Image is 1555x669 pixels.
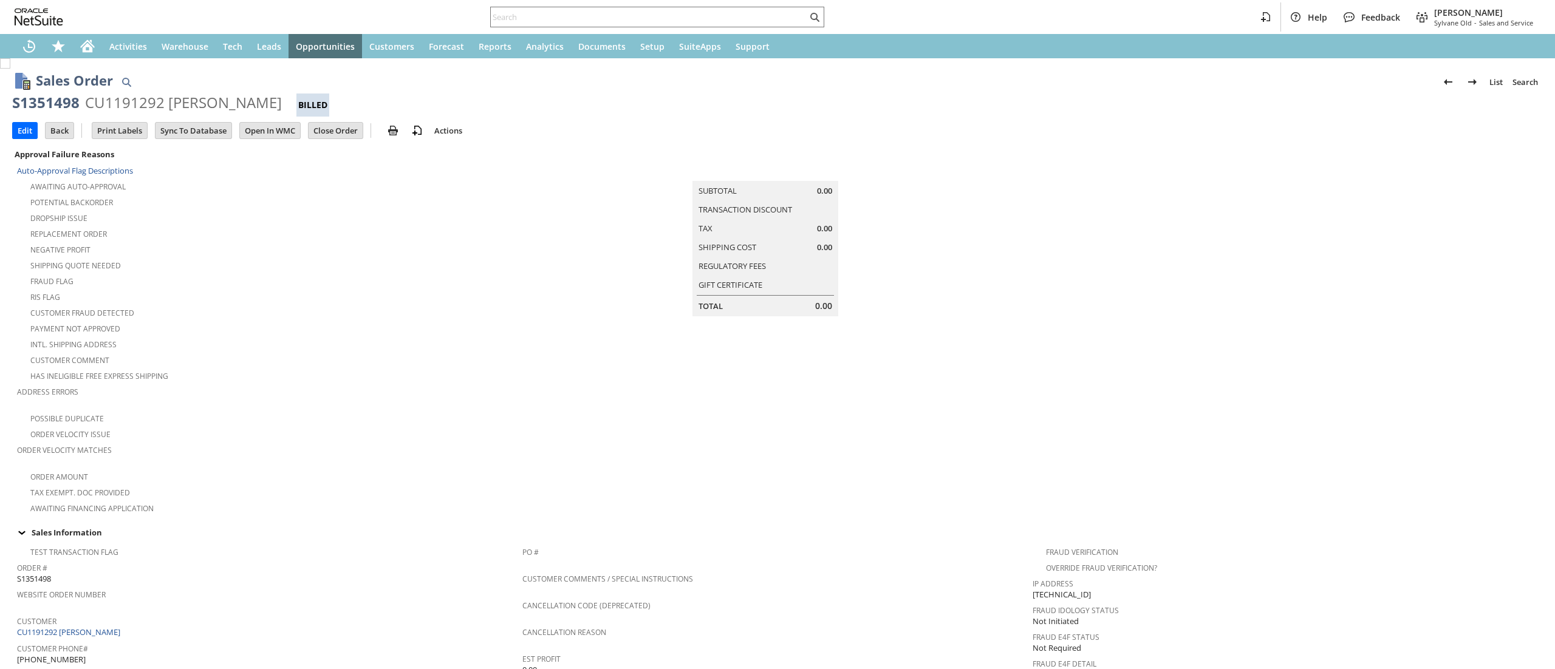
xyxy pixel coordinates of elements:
span: 0.00 [817,223,832,234]
svg: Home [80,39,95,53]
a: Subtotal [699,185,737,196]
a: Shipping Quote Needed [30,260,121,271]
span: 0.00 [817,185,832,197]
span: Opportunities [296,41,355,52]
a: Opportunities [289,34,362,58]
a: Customer Comments / Special Instructions [522,574,693,584]
a: Replacement Order [30,229,107,239]
a: Fraud E4F Status [1033,632,1099,642]
a: Tech [216,34,250,58]
input: Back [46,123,73,138]
span: Forecast [429,41,464,52]
span: Support [736,41,770,52]
a: Gift Certificate [699,279,762,290]
a: Est Profit [522,654,561,664]
span: Setup [640,41,665,52]
a: Cancellation Code (deprecated) [522,600,651,611]
svg: Shortcuts [51,39,66,53]
a: Documents [571,34,633,58]
a: Website Order Number [17,589,106,600]
a: Actions [429,125,467,136]
span: Not Initiated [1033,616,1079,627]
span: [PHONE_NUMBER] [17,654,86,665]
span: 0.00 [817,242,832,253]
a: Awaiting Financing Application [30,503,154,514]
span: SuiteApps [679,41,721,52]
a: Recent Records [15,34,44,58]
a: Potential Backorder [30,197,113,208]
span: Sales and Service [1479,18,1533,27]
input: Sync To Database [155,123,231,138]
a: Shipping Cost [699,242,756,253]
a: Support [728,34,777,58]
a: Regulatory Fees [699,260,766,271]
a: CU1191292 [PERSON_NAME] [17,627,123,637]
a: Warehouse [154,34,216,58]
a: Fraud Verification [1046,547,1118,557]
span: Warehouse [162,41,208,52]
div: Shortcuts [44,34,73,58]
span: - [1474,18,1477,27]
input: Edit [13,123,37,138]
svg: Search [807,10,822,24]
a: IP Address [1033,579,1073,589]
img: Quick Find [119,75,134,89]
a: Tax [699,223,713,234]
a: Reports [471,34,519,58]
span: Sylvane Old [1434,18,1472,27]
img: print.svg [386,123,400,138]
span: [TECHNICAL_ID] [1033,589,1091,600]
a: Tax Exempt. Doc Provided [30,487,130,498]
svg: logo [15,8,63,25]
a: Order Velocity Matches [17,445,112,455]
span: Reports [479,41,511,52]
input: Search [491,10,807,24]
a: Forecast [422,34,471,58]
div: CU1191292 [PERSON_NAME] [85,93,282,112]
a: Customer [17,616,56,627]
a: PO # [522,547,539,557]
input: Print Labels [92,123,147,138]
a: List [1485,72,1508,92]
a: Analytics [519,34,571,58]
a: Awaiting Auto-Approval [30,182,126,192]
input: Open In WMC [240,123,300,138]
a: SuiteApps [672,34,728,58]
a: Search [1508,72,1543,92]
a: Order Velocity Issue [30,429,111,440]
span: Leads [257,41,281,52]
span: Analytics [526,41,564,52]
td: Sales Information [12,525,1543,540]
a: Fraud E4F Detail [1033,659,1096,669]
span: 0.00 [815,300,832,312]
a: Has Ineligible Free Express Shipping [30,371,168,381]
a: Total [699,301,723,311]
a: Address Errors [17,387,78,397]
a: Auto-Approval Flag Descriptions [17,165,133,176]
div: Sales Information [12,525,1538,540]
img: Previous [1441,75,1455,89]
span: Documents [578,41,626,52]
span: Tech [223,41,242,52]
img: Next [1465,75,1480,89]
a: Order # [17,563,47,573]
span: Feedback [1361,12,1400,23]
span: Not Required [1033,642,1081,654]
a: Negative Profit [30,245,91,255]
h1: Sales Order [36,70,113,90]
caption: Summary [692,161,838,181]
a: Customer Comment [30,355,109,365]
a: Fraud Flag [30,276,73,287]
a: Test Transaction Flag [30,547,118,557]
a: Dropship Issue [30,213,87,223]
a: RIS flag [30,292,60,302]
a: Customer Fraud Detected [30,308,134,318]
a: Leads [250,34,289,58]
div: S1351498 [12,93,80,112]
a: Home [73,34,102,58]
a: Activities [102,34,154,58]
img: add-record.svg [410,123,425,138]
input: Close Order [309,123,363,138]
a: Customers [362,34,422,58]
a: Customer Phone# [17,644,88,654]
